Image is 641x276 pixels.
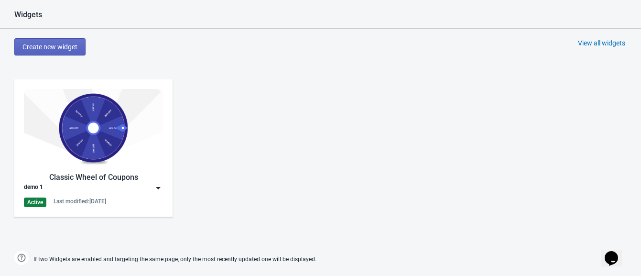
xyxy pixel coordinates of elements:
[153,183,163,193] img: dropdown.png
[14,38,86,55] button: Create new widget
[33,252,316,267] span: If two Widgets are enabled and targeting the same page, only the most recently updated one will b...
[54,198,106,205] div: Last modified: [DATE]
[24,183,43,193] div: demo 1
[601,238,631,266] iframe: chat widget
[24,198,46,207] div: Active
[578,38,625,48] div: View all widgets
[24,172,163,183] div: Classic Wheel of Coupons
[22,43,77,51] span: Create new widget
[24,89,163,167] img: classic_game.jpg
[14,251,29,265] img: help.png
